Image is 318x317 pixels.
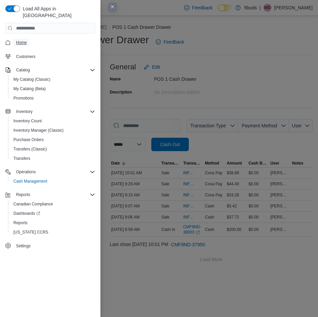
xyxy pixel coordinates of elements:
span: Canadian Compliance [13,201,53,207]
button: Inventory [3,107,98,116]
a: Cash Management [11,177,50,185]
span: Settings [13,242,95,250]
a: Customers [13,53,38,61]
a: Purchase Orders [11,136,47,144]
span: Customers [16,54,35,59]
span: Dashboards [13,211,40,216]
span: Operations [16,169,36,175]
a: Transfers [11,154,33,163]
span: Cash Management [11,177,95,185]
span: Settings [16,243,30,249]
span: Catalog [13,66,95,74]
span: Transfers (Classic) [13,146,47,152]
a: Canadian Compliance [11,200,56,208]
button: Operations [13,168,38,176]
span: Inventory Count [11,117,95,125]
a: Settings [13,242,33,250]
span: Transfers [11,154,95,163]
span: My Catalog (Classic) [13,77,51,82]
a: My Catalog (Beta) [11,85,49,93]
button: Customers [3,51,98,61]
span: Reports [16,192,30,197]
span: [US_STATE] CCRS [13,230,48,235]
span: My Catalog (Classic) [11,75,95,83]
button: Cash Management [8,177,98,186]
nav: Complex example [5,35,95,252]
span: Home [16,40,27,45]
span: Transfers (Classic) [11,145,95,153]
span: My Catalog (Beta) [11,85,95,93]
button: Transfers (Classic) [8,144,98,154]
button: Purchase Orders [8,135,98,144]
a: My Catalog (Classic) [11,75,53,83]
button: [US_STATE] CCRS [8,228,98,237]
span: Dashboards [11,209,95,217]
span: Catalog [16,67,30,73]
button: Canadian Compliance [8,199,98,209]
button: Transfers [8,154,98,163]
span: Transfers [13,156,30,161]
button: Settings [3,241,98,251]
span: My Catalog (Beta) [13,86,46,91]
button: Inventory [13,108,35,116]
span: Customers [13,52,95,60]
span: Inventory Manager (Classic) [11,126,95,134]
span: Reports [11,219,95,227]
span: Purchase Orders [11,136,95,144]
a: Dashboards [8,209,98,218]
a: Dashboards [11,209,43,217]
span: Inventory Manager (Classic) [13,128,64,133]
span: Home [13,38,95,47]
button: Inventory Count [8,116,98,126]
span: Cash Management [13,179,47,184]
span: Promotions [13,96,34,101]
span: Washington CCRS [11,228,95,236]
button: My Catalog (Classic) [8,75,98,84]
a: [US_STATE] CCRS [11,228,51,236]
button: Operations [3,167,98,177]
button: My Catalog (Beta) [8,84,98,93]
button: Catalog [13,66,32,74]
button: Reports [13,191,33,199]
button: Promotions [8,93,98,103]
span: Inventory Count [13,118,42,124]
a: Transfers (Classic) [11,145,50,153]
span: Inventory [13,108,95,116]
a: Promotions [11,94,36,102]
span: Purchase Orders [13,137,44,142]
span: Load All Apps in [GEOGRAPHIC_DATA] [20,5,95,19]
button: Home [3,38,98,47]
a: Home [13,39,29,47]
button: Inventory Manager (Classic) [8,126,98,135]
button: Reports [8,218,98,228]
span: Reports [13,220,27,226]
a: Reports [11,219,30,227]
span: Inventory [16,109,32,114]
a: Inventory Count [11,117,45,125]
span: Reports [13,191,95,199]
button: Catalog [3,65,98,75]
span: Promotions [11,94,95,102]
button: Reports [3,190,98,199]
a: Inventory Manager (Classic) [11,126,66,134]
span: Operations [13,168,95,176]
button: Close this dialog [108,3,116,11]
span: Canadian Compliance [11,200,95,208]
